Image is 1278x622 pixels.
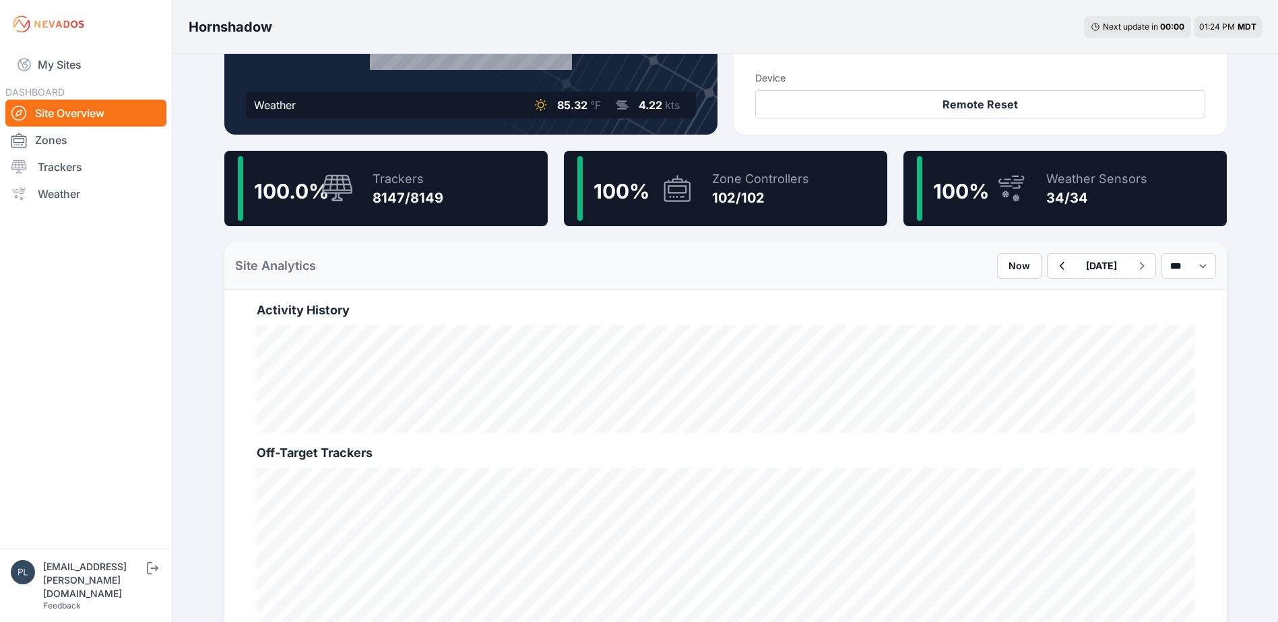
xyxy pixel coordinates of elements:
a: 100.0%Trackers8147/8149 [224,151,548,226]
div: 8147/8149 [373,188,443,207]
span: DASHBOARD [5,86,65,98]
span: Next update in [1103,22,1158,32]
div: 34/34 [1046,188,1147,207]
h2: Site Analytics [235,256,316,275]
div: Weather Sensors [1046,170,1147,188]
div: Zone Controllers [712,170,809,188]
div: 00 : 00 [1160,22,1184,32]
span: 100 % [594,179,649,203]
h3: Device [755,71,1205,85]
a: Weather [5,180,166,207]
span: kts [665,98,680,112]
a: My Sites [5,48,166,81]
span: 100.0 % [254,179,329,203]
button: Now [997,253,1042,279]
a: Feedback [43,600,81,611]
h2: Activity History [257,301,1194,320]
a: 100%Zone Controllers102/102 [564,151,887,226]
span: 01:24 PM [1199,22,1235,32]
nav: Breadcrumb [189,9,272,44]
a: 100%Weather Sensors34/34 [903,151,1227,226]
a: Zones [5,127,166,153]
span: 100 % [933,179,989,203]
div: Trackers [373,170,443,188]
div: [EMAIL_ADDRESS][PERSON_NAME][DOMAIN_NAME] [43,560,144,600]
span: MDT [1238,22,1256,32]
a: Trackers [5,153,166,180]
div: Weather [254,97,296,113]
img: plsmith@sundt.com [11,560,35,584]
button: [DATE] [1075,254,1128,278]
div: 102/102 [712,188,809,207]
span: 85.32 [557,98,587,112]
h2: Off-Target Trackers [257,444,1194,462]
span: 4.22 [639,98,662,112]
h3: Hornshadow [189,18,272,36]
img: Nevados [11,13,86,35]
a: Site Overview [5,100,166,127]
span: °F [590,98,601,112]
button: Remote Reset [755,90,1205,118]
